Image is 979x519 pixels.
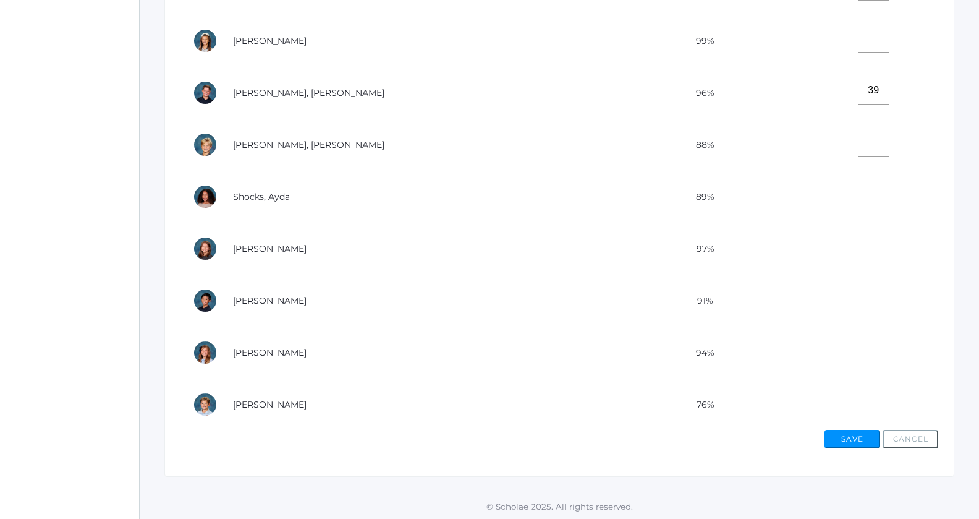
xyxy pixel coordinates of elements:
[233,87,384,98] a: [PERSON_NAME], [PERSON_NAME]
[602,171,799,223] td: 89%
[193,80,218,105] div: Ryder Roberts
[602,379,799,431] td: 76%
[602,275,799,327] td: 91%
[233,191,290,202] a: Shocks, Ayda
[193,184,218,209] div: Ayda Shocks
[193,392,218,417] div: Zade Wilson
[140,500,979,513] p: © Scholae 2025. All rights reserved.
[602,119,799,171] td: 88%
[193,288,218,313] div: Matteo Soratorio
[193,132,218,157] div: Levi Sergey
[193,340,218,365] div: Arielle White
[883,430,938,448] button: Cancel
[824,430,880,448] button: Save
[193,236,218,261] div: Ayla Smith
[193,28,218,53] div: Reagan Reynolds
[233,139,384,150] a: [PERSON_NAME], [PERSON_NAME]
[602,67,799,119] td: 96%
[233,295,307,306] a: [PERSON_NAME]
[233,399,307,410] a: [PERSON_NAME]
[602,15,799,67] td: 99%
[602,223,799,275] td: 97%
[602,327,799,379] td: 94%
[233,347,307,358] a: [PERSON_NAME]
[233,243,307,254] a: [PERSON_NAME]
[233,35,307,46] a: [PERSON_NAME]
